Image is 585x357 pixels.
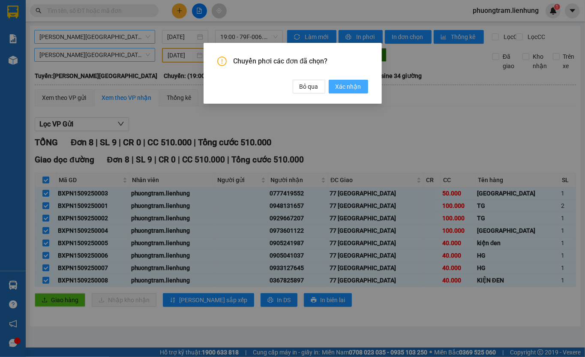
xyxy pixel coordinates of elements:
span: Chuyển phơi các đơn đã chọn? [234,57,368,66]
button: Xác nhận [329,80,368,93]
span: Bỏ qua [300,82,318,91]
span: Xác nhận [336,82,361,91]
button: Bỏ qua [293,80,325,93]
span: exclamation-circle [217,57,227,66]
